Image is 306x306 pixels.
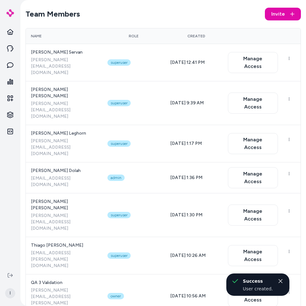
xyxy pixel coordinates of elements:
span: Thiago [PERSON_NAME] [31,242,97,249]
button: Manage Access [228,167,278,188]
button: Invite [265,8,301,20]
span: [EMAIL_ADDRESS][PERSON_NAME][DOMAIN_NAME] [31,250,97,269]
button: Manage Access [228,245,278,266]
span: [DATE] 1:30 PM [170,212,202,218]
div: Role [107,34,160,39]
div: Created [170,34,223,39]
span: QA 3 Validation [31,280,97,286]
span: [PERSON_NAME][EMAIL_ADDRESS][DOMAIN_NAME] [31,101,97,120]
span: [DATE] 1:17 PM [170,141,202,146]
div: superuser [107,100,131,106]
div: superuser [107,212,131,218]
div: Success [243,277,273,285]
span: [DATE] 1:36 PM [170,175,202,180]
div: superuser [107,140,131,147]
span: [DATE] 10:26 AM [170,253,206,258]
span: [PERSON_NAME] [PERSON_NAME] [31,86,97,99]
span: [PERSON_NAME] Servan [31,49,97,56]
span: [EMAIL_ADDRESS][DOMAIN_NAME] [31,175,97,188]
div: owner [107,293,124,299]
span: [DATE] 9:39 AM [170,100,204,106]
div: superuser [107,59,131,66]
button: Close toast [277,277,284,285]
button: Manage Access [228,205,278,226]
img: alby Logo [6,9,14,17]
span: [PERSON_NAME][EMAIL_ADDRESS][DOMAIN_NAME] [31,213,97,232]
span: [PERSON_NAME] Leghorn [31,130,97,137]
span: [PERSON_NAME] [PERSON_NAME] [31,198,97,211]
button: Manage Access [228,93,278,114]
span: Invite [271,10,285,18]
button: I [4,283,17,303]
span: [DATE] 12:41 PM [170,60,205,65]
button: Manage Access [228,52,278,73]
span: [PERSON_NAME] Dolah [31,168,97,174]
span: I [5,288,15,298]
div: admin [107,175,125,181]
span: [PERSON_NAME][EMAIL_ADDRESS][DOMAIN_NAME] [31,57,97,76]
span: [PERSON_NAME][EMAIL_ADDRESS][DOMAIN_NAME] [31,138,97,157]
span: [DATE] 10:56 AM [170,293,206,299]
div: superuser [107,252,131,259]
div: User created. [243,286,273,292]
button: Manage Access [228,133,278,154]
div: Name [31,34,97,39]
h2: Team Members [25,9,80,19]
